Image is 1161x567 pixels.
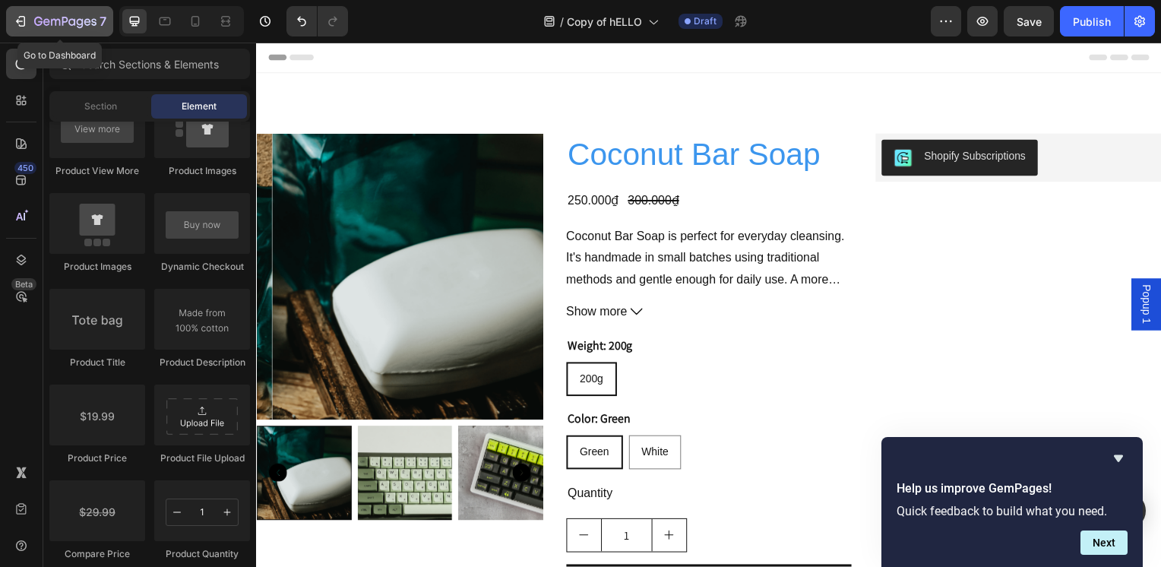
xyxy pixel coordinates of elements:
[14,162,36,174] div: 450
[6,6,113,36] button: 7
[49,547,145,561] div: Compare Price
[286,6,348,36] div: Undo/Redo
[154,260,250,274] div: Dynamic Checkout
[49,164,145,178] div: Product View More
[12,424,30,442] button: Carousel Back Arrow
[889,244,904,283] span: Popup 1
[312,185,600,249] div: Coconut Bar Soap is perfect for everyday cleansing. It's handmade in small batches using traditio...
[1017,15,1042,28] span: Save
[1080,531,1128,555] button: Next question
[49,260,145,274] div: Product Images
[1073,14,1111,30] div: Publish
[1004,6,1054,36] button: Save
[672,107,775,123] div: Shopify Subscriptions
[313,480,347,513] button: decrement
[256,43,1161,567] iframe: Design area
[258,424,276,442] button: Carousel Next Arrow
[49,451,145,465] div: Product Price
[897,480,1128,498] h2: Help us improve GemPages!
[388,407,416,419] span: White
[84,100,117,113] span: Section
[154,451,250,465] div: Product File Upload
[347,480,399,513] input: quantity
[312,295,381,316] legend: Weight: 200g
[312,261,600,283] button: Show more
[182,100,217,113] span: Element
[312,261,374,283] span: Show more
[1060,6,1124,36] button: Publish
[312,526,600,566] button: Add to cart
[154,547,250,561] div: Product Quantity
[312,442,600,467] div: Quantity
[326,333,350,345] span: 200g
[694,14,717,28] span: Draft
[630,98,787,135] button: Shopify Subscriptions
[100,12,106,30] p: 7
[154,356,250,369] div: Product Description
[399,480,433,513] button: increment
[1109,449,1128,467] button: Hide survey
[373,147,428,173] div: 300.000₫
[49,49,250,79] input: Search Sections & Elements
[897,504,1128,518] p: Quick feedback to build what you need.
[154,164,250,178] div: Product Images
[897,449,1128,555] div: Help us improve GemPages!
[11,278,36,290] div: Beta
[642,107,660,125] img: CIT03Z3k5IMDEAE=.png
[560,14,564,30] span: /
[49,356,145,369] div: Product Title
[312,92,600,135] h2: Coconut Bar Soap
[312,147,367,173] div: 250.000₫
[567,14,642,30] span: Copy of hELLO
[326,407,356,419] span: Green
[312,369,378,390] legend: Color: Green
